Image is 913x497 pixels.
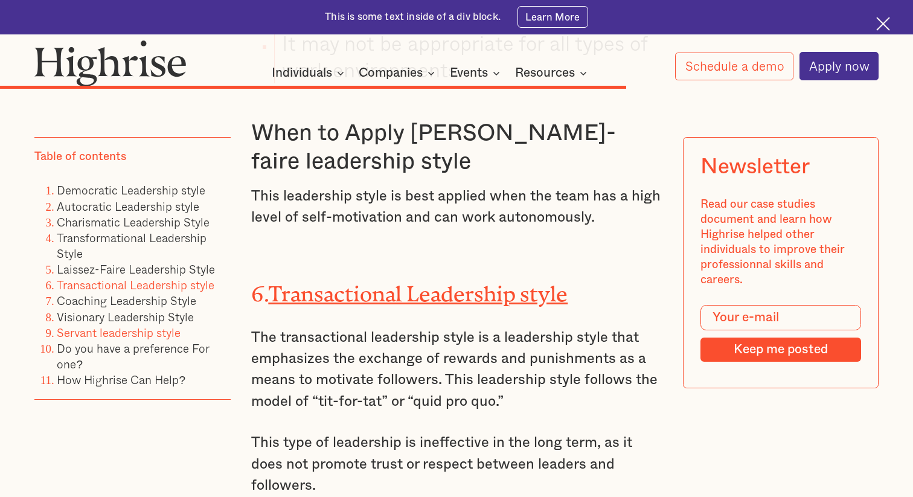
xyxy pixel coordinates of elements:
[251,327,661,413] p: The transactional leadership style is a leadership style that emphasizes the exchange of rewards ...
[700,197,861,288] div: Read our case studies document and learn how Highrise helped other individuals to improve their p...
[700,305,861,362] form: Modal Form
[268,281,568,295] a: Transactional Leadership style
[799,52,879,80] a: Apply now
[675,53,793,80] a: Schedule a demo
[251,186,661,229] p: This leadership style is best applied when the team has a high level of self-motivation and can w...
[57,292,196,310] a: Coaching Leadership Style
[450,66,488,80] div: Events
[57,308,194,325] a: Visionary Leadership Style
[700,338,861,362] input: Keep me posted
[251,432,661,496] p: This type of leadership is ineffective in the long term, as it does not promote trust or respect ...
[700,155,809,179] div: Newsletter
[359,66,423,80] div: Companies
[34,40,187,86] img: Highrise logo
[251,274,661,303] h2: 6.
[57,260,215,278] a: Laissez-Faire Leadership Style
[272,66,332,80] div: Individuals
[517,6,588,28] a: Learn More
[325,10,501,24] div: This is some text inside of a div block.
[57,324,181,341] a: Servant leadership style
[359,66,438,80] div: Companies
[251,119,661,176] h3: When to Apply [PERSON_NAME]-faire leadership style
[450,66,504,80] div: Events
[57,276,214,293] a: Transactional Leadership style
[57,182,205,199] a: Democratic Leadership style
[876,17,890,31] img: Cross icon
[700,305,861,331] input: Your e-mail
[272,66,348,80] div: Individuals
[515,66,591,80] div: Resources
[57,339,209,373] a: Do you have a preference For one?
[57,229,207,262] a: Transformational Leadership Style
[34,149,126,164] div: Table of contents
[57,213,210,231] a: Charismatic Leadership Style
[57,197,199,215] a: Autocratic Leadership style
[57,371,185,388] a: How Highrise Can Help?
[515,66,575,80] div: Resources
